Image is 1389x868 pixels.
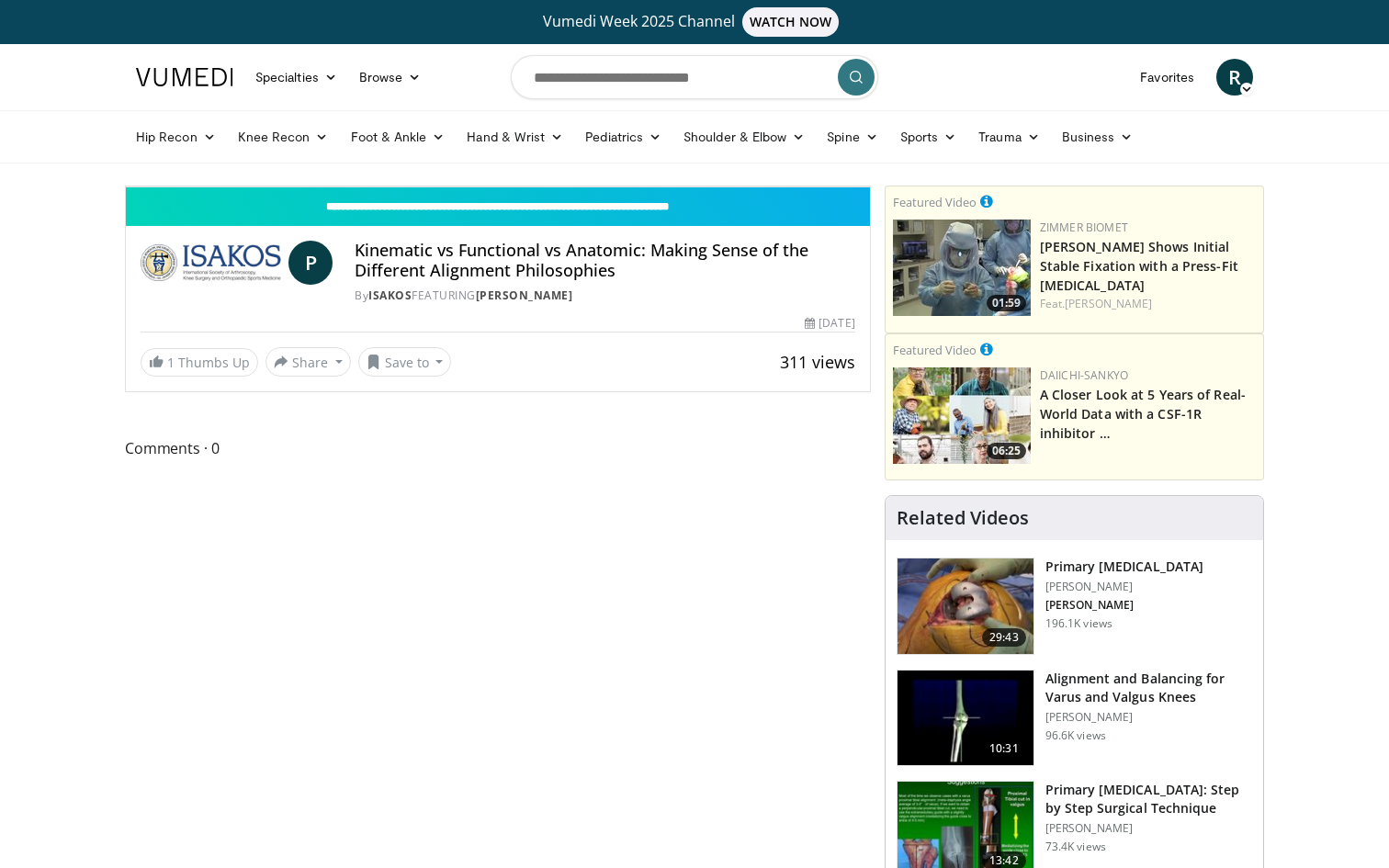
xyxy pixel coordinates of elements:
[476,287,573,303] a: [PERSON_NAME]
[889,118,968,155] a: Sports
[125,436,871,460] span: Comments 0
[898,671,1033,766] img: 38523_0000_3.png.150x105_q85_crop-smart_upscale.jpg
[897,670,1252,767] a: 10:31 Alignment and Balancing for Varus and Valgus Knees [PERSON_NAME] 96.6K views
[1040,386,1246,442] a: A Closer Look at 5 Years of Real-World Data with a CSF-1R inhibitor …
[348,59,433,96] a: Browse
[893,367,1031,464] a: 06:25
[340,118,457,155] a: Foot & Ankle
[265,347,351,377] button: Share
[816,118,888,155] a: Spine
[893,342,977,358] small: Featured Video
[780,351,855,373] span: 311 views
[805,315,854,332] div: [DATE]
[1040,238,1238,294] a: [PERSON_NAME] Shows Initial Stable Fixation with a Press-Fit [MEDICAL_DATA]
[1045,580,1203,594] p: [PERSON_NAME]
[1045,840,1106,854] p: 73.4K views
[136,68,233,86] img: VuMedi Logo
[141,348,258,377] a: 1 Thumbs Up
[893,194,977,210] small: Featured Video
[982,628,1026,647] span: 29:43
[1129,59,1205,96] a: Favorites
[1051,118,1145,155] a: Business
[141,241,281,285] img: ISAKOS
[1045,728,1106,743] p: 96.6K views
[139,7,1250,37] a: Vumedi Week 2025 ChannelWATCH NOW
[982,739,1026,758] span: 10:31
[893,367,1031,464] img: 93c22cae-14d1-47f0-9e4a-a244e824b022.png.150x105_q85_crop-smart_upscale.jpg
[897,507,1029,529] h4: Related Videos
[672,118,816,155] a: Shoulder & Elbow
[1045,616,1112,631] p: 196.1K views
[1045,670,1252,706] h3: Alignment and Balancing for Varus and Valgus Knees
[898,558,1033,654] img: 297061_3.png.150x105_q85_crop-smart_upscale.jpg
[1216,59,1253,96] a: R
[987,443,1026,459] span: 06:25
[574,118,672,155] a: Pediatrics
[368,287,412,303] a: ISAKOS
[358,347,452,377] button: Save to
[511,55,878,99] input: Search topics, interventions
[1065,296,1152,311] a: [PERSON_NAME]
[167,354,175,371] span: 1
[1045,598,1203,613] p: [PERSON_NAME]
[893,220,1031,316] img: 6bc46ad6-b634-4876-a934-24d4e08d5fac.150x105_q85_crop-smart_upscale.jpg
[456,118,574,155] a: Hand & Wrist
[125,118,227,155] a: Hip Recon
[1045,821,1252,836] p: [PERSON_NAME]
[987,295,1026,311] span: 01:59
[1045,558,1203,576] h3: Primary [MEDICAL_DATA]
[355,241,854,280] h4: Kinematic vs Functional vs Anatomic: Making Sense of the Different Alignment Philosophies
[355,287,854,304] div: By FEATURING
[244,59,348,96] a: Specialties
[1040,367,1128,383] a: Daiichi-Sankyo
[897,558,1252,655] a: 29:43 Primary [MEDICAL_DATA] [PERSON_NAME] [PERSON_NAME] 196.1K views
[1045,710,1252,725] p: [PERSON_NAME]
[1040,220,1128,235] a: Zimmer Biomet
[288,241,333,285] a: P
[1040,296,1256,312] div: Feat.
[227,118,340,155] a: Knee Recon
[1045,781,1252,817] h3: Primary [MEDICAL_DATA]: Step by Step Surgical Technique
[742,7,840,37] span: WATCH NOW
[893,220,1031,316] a: 01:59
[967,118,1051,155] a: Trauma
